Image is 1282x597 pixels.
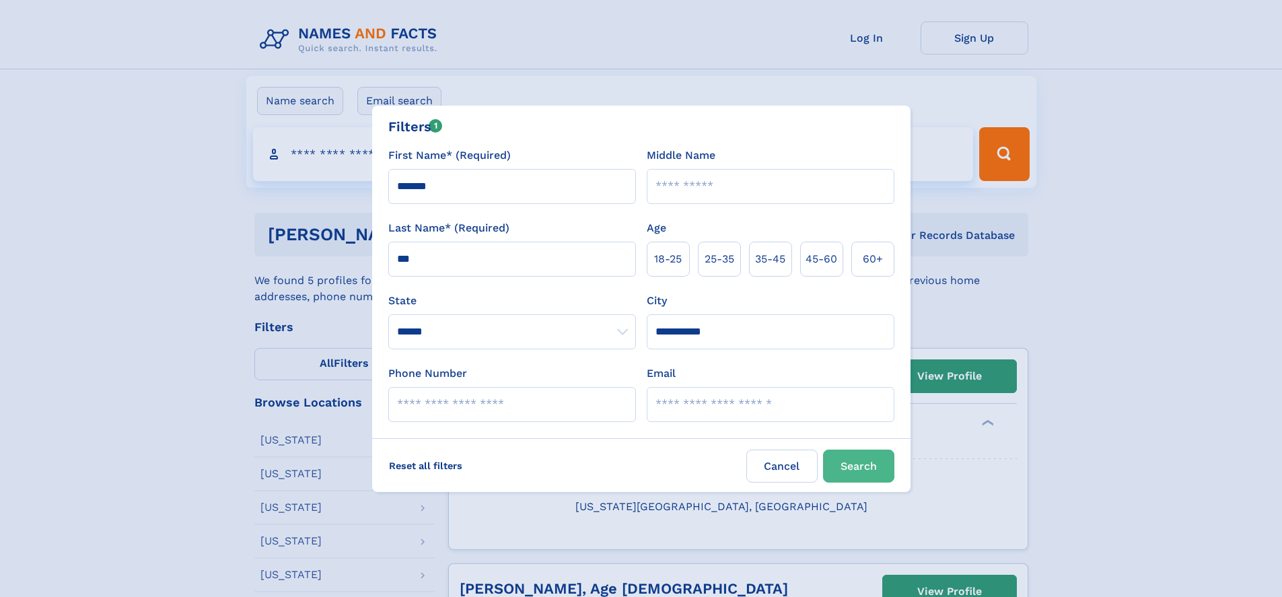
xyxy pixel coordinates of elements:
[746,450,818,483] label: Cancel
[380,450,471,482] label: Reset all filters
[647,220,666,236] label: Age
[388,293,636,309] label: State
[647,293,667,309] label: City
[823,450,894,483] button: Search
[647,365,676,382] label: Email
[863,251,883,267] span: 60+
[654,251,682,267] span: 18‑25
[388,220,509,236] label: Last Name* (Required)
[388,365,467,382] label: Phone Number
[755,251,785,267] span: 35‑45
[388,147,511,164] label: First Name* (Required)
[647,147,715,164] label: Middle Name
[705,251,734,267] span: 25‑35
[806,251,837,267] span: 45‑60
[388,116,443,137] div: Filters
